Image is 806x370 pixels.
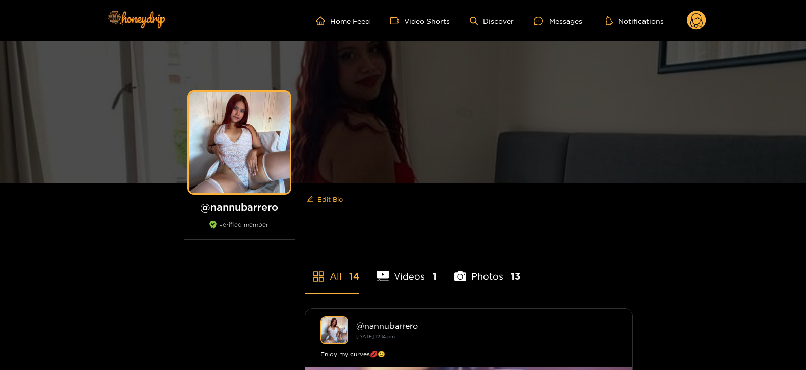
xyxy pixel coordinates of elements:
[511,270,520,283] span: 13
[307,196,313,203] span: edit
[316,16,330,25] span: home
[320,349,617,359] div: Enjoy my curves💋😉
[184,201,295,213] h1: @ nannubarrero
[320,316,348,344] img: nannubarrero
[184,221,295,240] div: verified member
[470,17,514,25] a: Discover
[377,247,437,293] li: Videos
[312,270,325,283] span: appstore
[356,334,395,339] small: [DATE] 12:14 pm
[433,270,437,283] span: 1
[390,16,404,25] span: video-camera
[356,321,617,330] div: @ nannubarrero
[317,194,343,204] span: Edit Bio
[316,16,370,25] a: Home Feed
[305,191,345,207] button: editEdit Bio
[603,16,667,26] button: Notifications
[454,247,520,293] li: Photos
[349,270,359,283] span: 14
[534,15,582,27] div: Messages
[305,247,359,293] li: All
[390,16,450,25] a: Video Shorts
